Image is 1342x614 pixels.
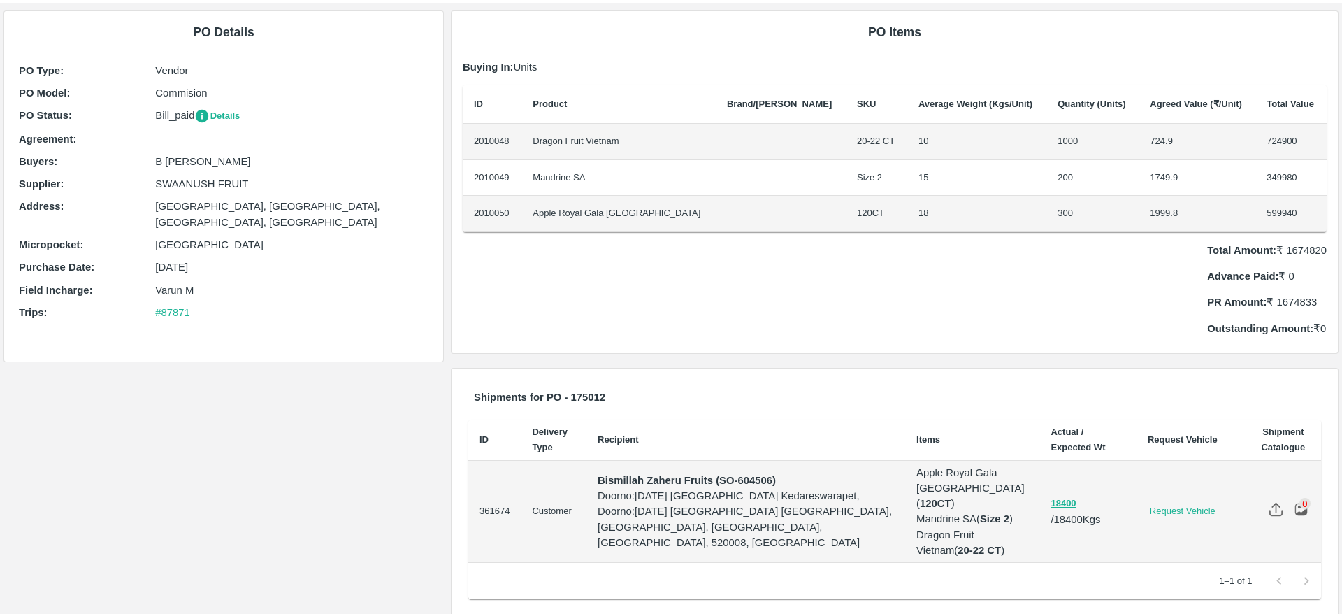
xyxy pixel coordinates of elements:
[155,199,428,230] p: [GEOGRAPHIC_DATA], [GEOGRAPHIC_DATA], [GEOGRAPHIC_DATA], [GEOGRAPHIC_DATA]
[474,99,483,109] b: ID
[19,87,70,99] b: PO Model :
[857,99,876,109] b: SKU
[907,160,1046,197] td: 15
[846,124,907,160] td: 20-22 CT
[846,160,907,197] td: Size 2
[521,196,716,232] td: Apple Royal Gala [GEOGRAPHIC_DATA]
[1267,99,1314,109] b: Total Value
[727,99,832,109] b: Brand/[PERSON_NAME]
[479,434,489,445] b: ID
[155,108,428,124] p: Bill_paid
[1269,502,1283,517] img: share
[533,99,567,109] b: Product
[598,488,894,550] p: Doorno:[DATE] [GEOGRAPHIC_DATA] Kedareswarapet, Doorno:[DATE] [GEOGRAPHIC_DATA] [GEOGRAPHIC_DATA]...
[463,59,1327,75] p: Units
[1255,124,1327,160] td: 724900
[1255,160,1327,197] td: 349980
[19,134,76,145] b: Agreement:
[463,196,521,232] td: 2010050
[521,124,716,160] td: Dragon Fruit Vietnam
[1051,427,1105,452] b: Actual / Expected Wt
[463,160,521,197] td: 2010049
[155,85,428,101] p: Commision
[463,62,514,73] b: Buying In:
[1207,269,1327,284] p: ₹ 0
[916,465,1028,512] p: Apple Royal Gala [GEOGRAPHIC_DATA] ( )
[907,124,1046,160] td: 10
[1150,99,1242,109] b: Agreed Value (₹/Unit)
[598,475,776,486] strong: Bismillah Zaheru Fruits (SO-604506)
[15,22,432,42] h6: PO Details
[155,259,428,275] p: [DATE]
[1148,434,1218,445] b: Request Vehicle
[846,196,907,232] td: 120CT
[1131,505,1234,518] a: Request Vehicle
[918,99,1032,109] b: Average Weight (Kgs/Unit)
[155,63,428,78] p: Vendor
[1207,294,1327,310] p: ₹ 1674833
[907,196,1046,232] td: 18
[19,110,72,121] b: PO Status :
[1261,427,1305,452] b: Shipment Catalogue
[19,201,64,212] b: Address :
[920,498,951,509] b: 120CT
[19,65,64,76] b: PO Type :
[1051,496,1108,528] p: / 18400 Kgs
[1139,160,1255,197] td: 1749.9
[1294,502,1308,517] img: preview
[916,434,940,445] b: Items
[1046,124,1139,160] td: 1000
[1207,297,1267,308] b: PR Amount:
[1139,124,1255,160] td: 724.9
[463,124,521,160] td: 2010048
[463,22,1327,42] h6: PO Items
[521,461,586,564] td: Customer
[19,307,47,318] b: Trips :
[1051,496,1076,512] button: 18400
[468,461,521,564] td: 361674
[474,392,605,403] b: Shipments for PO - 175012
[1207,321,1327,336] p: ₹ 0
[19,156,57,167] b: Buyers :
[155,176,428,192] p: SWAANUSH FRUIT
[194,108,240,124] button: Details
[916,511,1028,527] p: Mandrine SA ( )
[155,237,428,252] p: [GEOGRAPHIC_DATA]
[19,178,64,190] b: Supplier :
[1219,575,1252,588] p: 1–1 of 1
[155,307,190,318] a: #87871
[1046,160,1139,197] td: 200
[521,160,716,197] td: Mandrine SA
[1046,196,1139,232] td: 300
[916,527,1028,559] p: Dragon Fruit Vietnam ( )
[155,283,428,298] p: Varun M
[19,239,83,250] b: Micropocket :
[1207,323,1313,334] b: Outstanding Amount:
[598,434,639,445] b: Recipient
[1299,498,1311,509] div: 0
[980,513,1009,524] b: Size 2
[1207,243,1327,258] p: ₹ 1674820
[1058,99,1126,109] b: Quantity (Units)
[958,545,1001,556] b: 20-22 CT
[19,285,93,296] b: Field Incharge :
[1255,196,1327,232] td: 599940
[1139,196,1255,232] td: 1999.8
[19,262,94,273] b: Purchase Date :
[1207,245,1276,256] b: Total Amount:
[1207,271,1278,282] b: Advance Paid:
[155,154,428,169] p: B [PERSON_NAME]
[532,427,568,452] b: Delivery Type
